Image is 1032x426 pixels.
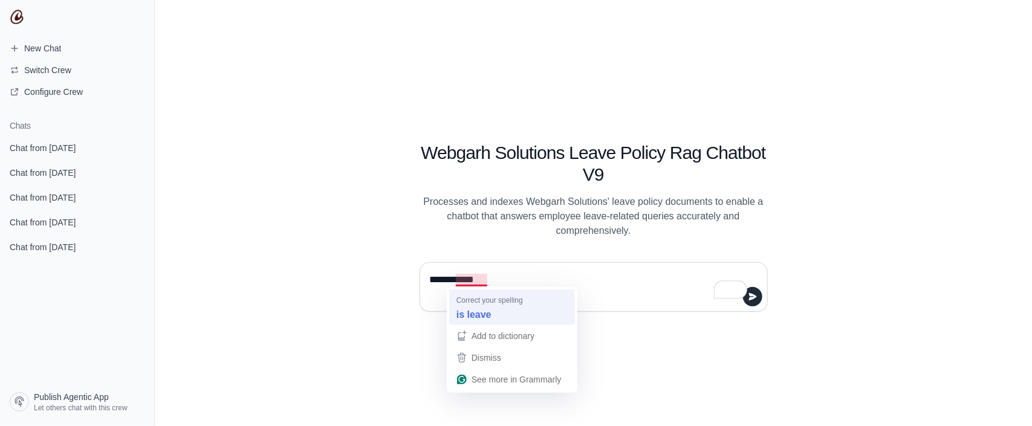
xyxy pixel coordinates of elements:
[5,60,149,80] button: Switch Crew
[10,192,76,204] span: Chat from [DATE]
[5,186,149,208] a: Chat from [DATE]
[5,137,149,159] a: Chat from [DATE]
[420,142,768,186] h1: Webgarh Solutions Leave Policy Rag Chatbot V9
[5,82,149,102] a: Configure Crew
[24,64,71,76] span: Switch Crew
[427,270,753,304] textarea: To enrich screen reader interactions, please activate Accessibility in Grammarly extension settings
[10,10,24,24] img: CrewAI Logo
[5,211,149,233] a: Chat from [DATE]
[34,403,128,413] span: Let others chat with this crew
[420,195,768,238] p: Processes and indexes Webgarh Solutions' leave policy documents to enable a chatbot that answers ...
[10,167,76,179] span: Chat from [DATE]
[24,86,83,98] span: Configure Crew
[972,368,1032,426] iframe: Chat Widget
[24,42,61,54] span: New Chat
[34,391,109,403] span: Publish Agentic App
[10,241,76,253] span: Chat from [DATE]
[5,236,149,258] a: Chat from [DATE]
[5,387,149,416] a: Publish Agentic App Let others chat with this crew
[5,161,149,184] a: Chat from [DATE]
[10,142,76,154] span: Chat from [DATE]
[5,39,149,58] a: New Chat
[10,216,76,228] span: Chat from [DATE]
